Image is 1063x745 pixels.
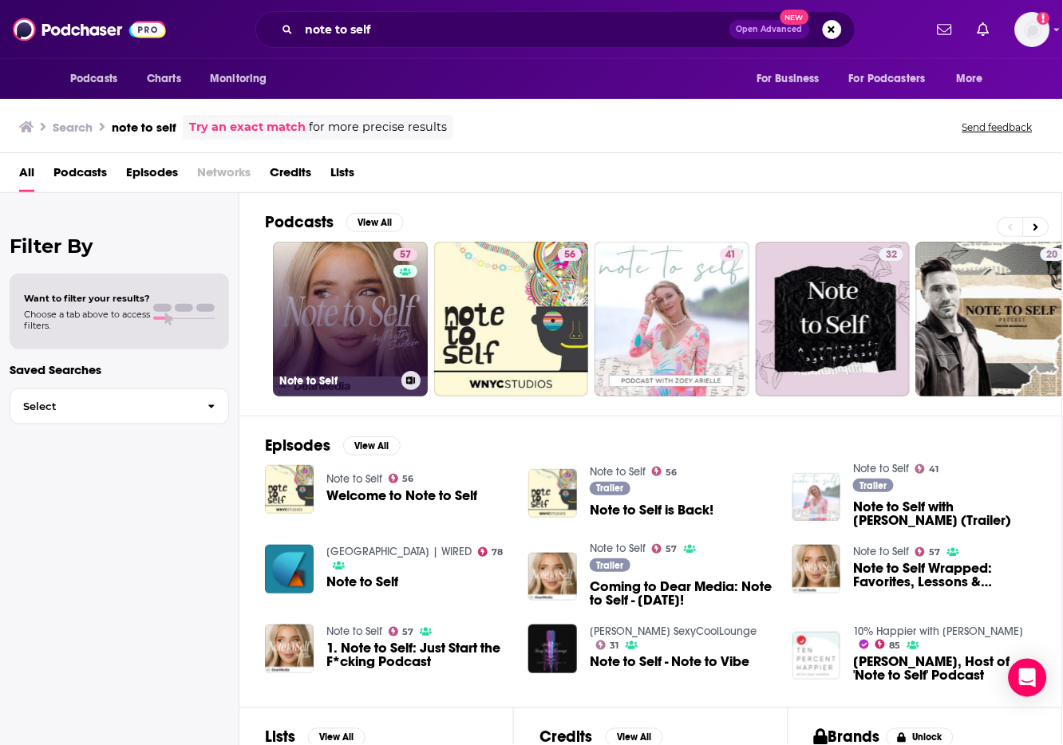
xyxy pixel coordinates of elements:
[652,544,678,554] a: 57
[199,64,287,94] button: open menu
[590,542,646,555] a: Note to Self
[564,247,575,263] span: 56
[273,242,428,396] a: 57Note to Self
[299,17,729,42] input: Search podcasts, credits, & more...
[1047,247,1058,263] span: 20
[309,118,447,136] span: for more precise results
[10,401,195,412] span: Select
[792,545,841,593] a: Note to Self Wrapped: Favorites, Lessons & Important Takeaways From 2023
[590,580,773,607] a: Coming to Dear Media: Note to Self - May 19th!
[326,545,472,558] a: Uncanny Valley | WIRED
[326,489,477,503] a: Welcome to Note to Self
[265,625,314,673] img: 1. Note to Self: Just Start the F*cking Podcast
[389,474,414,483] a: 56
[400,247,411,263] span: 57
[528,469,577,518] a: Note to Self is Back!
[265,545,314,593] a: Note to Self
[860,481,887,491] span: Trailer
[726,247,737,263] span: 41
[590,465,646,479] a: Note to Self
[528,553,577,601] img: Coming to Dear Media: Note to Self - May 19th!
[590,580,773,607] span: Coming to Dear Media: Note to Self - [DATE]!
[326,575,398,589] a: Note to Self
[971,16,996,43] a: Show notifications dropdown
[886,247,897,263] span: 32
[853,625,1023,638] a: 10% Happier with Dan Harris
[270,160,311,192] a: Credits
[326,472,382,486] a: Note to Self
[389,627,414,637] a: 57
[10,235,229,258] h2: Filter By
[915,464,939,474] a: 41
[1037,12,1050,25] svg: Add a profile image
[792,473,841,522] a: Note to Self with Zoey Arielle (Trailer)
[478,547,504,557] a: 78
[931,16,958,43] a: Show notifications dropdown
[590,655,749,668] a: Note to Self - Note to Vibe
[147,68,181,90] span: Charts
[558,248,582,261] a: 56
[265,212,404,232] a: PodcastsView All
[720,248,743,261] a: 41
[946,64,1004,94] button: open menu
[792,632,841,680] img: Manoush Zomorodi, Host of 'Note to Self' Podcast
[59,64,138,94] button: open menu
[492,549,503,556] span: 78
[402,475,413,483] span: 56
[930,466,939,473] span: 41
[1009,659,1047,697] div: Open Intercom Messenger
[853,462,909,475] a: Note to Self
[853,500,1037,527] a: Note to Self with Zoey Arielle (Trailer)
[53,160,107,192] a: Podcasts
[197,160,251,192] span: Networks
[839,64,949,94] button: open menu
[737,26,803,34] span: Open Advanced
[210,68,267,90] span: Monitoring
[652,467,678,476] a: 56
[13,14,166,45] img: Podchaser - Follow, Share and Rate Podcasts
[745,64,840,94] button: open menu
[393,248,417,261] a: 57
[10,362,229,377] p: Saved Searches
[265,465,314,514] img: Welcome to Note to Self
[10,388,229,424] button: Select
[1015,12,1050,47] img: User Profile
[756,242,911,396] a: 32
[53,120,93,135] h3: Search
[666,469,678,476] span: 56
[1015,12,1050,47] span: Logged in as alignPR
[136,64,191,94] a: Charts
[343,436,401,455] button: View All
[402,629,413,636] span: 57
[590,503,713,517] a: Note to Self is Back!
[590,625,757,638] a: Jimmy IV SexyCoolLounge
[780,10,809,25] span: New
[330,160,354,192] a: Lists
[434,242,589,396] a: 56
[958,120,1037,134] button: Send feedback
[24,309,150,331] span: Choose a tab above to access filters.
[189,118,306,136] a: Try an exact match
[597,483,624,493] span: Trailer
[853,655,1037,682] span: [PERSON_NAME], Host of 'Note to Self' Podcast
[126,160,178,192] a: Episodes
[528,625,577,673] img: Note to Self - Note to Vibe
[279,374,395,388] h3: Note to Self
[326,641,510,668] a: 1. Note to Self: Just Start the F*cking Podcast
[890,642,901,649] span: 85
[112,120,176,135] h3: note to self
